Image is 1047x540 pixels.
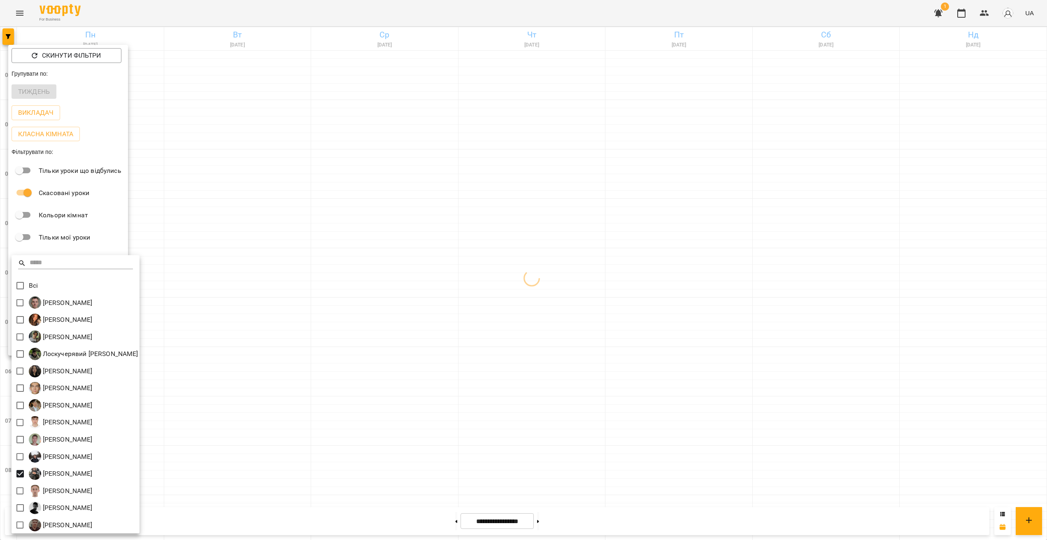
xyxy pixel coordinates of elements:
img: П [29,416,41,428]
img: Ш [29,519,41,531]
img: Ш [29,502,41,514]
p: [PERSON_NAME] [41,469,93,479]
p: [PERSON_NAME] [41,486,93,496]
p: [PERSON_NAME] [41,315,93,325]
p: Лоскучерявий [PERSON_NAME] [41,349,138,359]
div: Перепечай Олег Ігорович [29,416,93,428]
a: А [PERSON_NAME] [29,296,93,309]
div: Недайборщ Андрій Сергійович [29,382,93,394]
p: [PERSON_NAME] [41,435,93,445]
a: П [PERSON_NAME] [29,433,93,446]
img: С [29,468,41,480]
a: Б [PERSON_NAME] [29,314,93,326]
a: О [PERSON_NAME] [29,399,93,412]
img: П [29,433,41,446]
a: С [PERSON_NAME] [29,468,93,480]
p: [PERSON_NAME] [41,383,93,393]
a: Ш [PERSON_NAME] [29,519,93,531]
div: Швидкій Вадим Ігорович [29,519,93,531]
img: С [29,450,41,463]
div: Шатило Артем Сергійович [29,502,93,514]
p: [PERSON_NAME] [41,298,93,308]
img: А [29,296,41,309]
img: О [29,399,41,412]
div: Цомпель Олександр Ігорович [29,485,93,497]
p: [PERSON_NAME] [41,332,93,342]
p: [PERSON_NAME] [41,417,93,427]
div: Очеретюк Тарас Євгенійович [29,399,93,412]
a: П [PERSON_NAME] [29,416,93,428]
div: Минусора Софія Михайлівна [29,365,93,377]
img: З [29,331,41,343]
p: [PERSON_NAME] [41,520,93,530]
p: [PERSON_NAME] [41,503,93,513]
a: Л Лоскучерявий [PERSON_NAME] [29,348,138,360]
a: З [PERSON_NAME] [29,331,93,343]
img: Л [29,348,41,360]
a: М [PERSON_NAME] [29,365,93,377]
img: Б [29,314,41,326]
img: Ц [29,485,41,497]
a: Н [PERSON_NAME] [29,382,93,394]
p: [PERSON_NAME] [41,400,93,410]
a: Ш [PERSON_NAME] [29,502,93,514]
p: Всі [29,281,38,291]
p: [PERSON_NAME] [41,366,93,376]
img: М [29,365,41,377]
a: Ц [PERSON_NAME] [29,485,93,497]
a: С [PERSON_NAME] [29,450,93,463]
img: Н [29,382,41,394]
p: [PERSON_NAME] [41,452,93,462]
